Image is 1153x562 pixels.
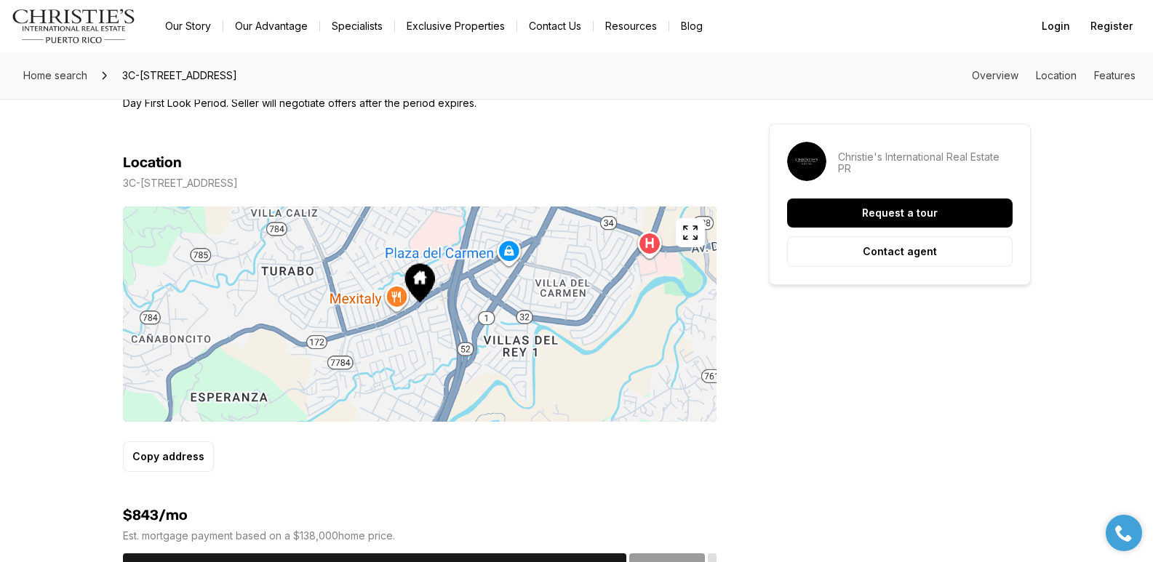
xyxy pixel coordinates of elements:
a: Skip to: Overview [972,69,1018,81]
nav: Page section menu [972,70,1136,81]
a: Skip to: Location [1036,69,1077,81]
p: 3C-[STREET_ADDRESS] [123,177,238,189]
span: Register [1090,20,1133,32]
span: Login [1042,20,1070,32]
p: Request a tour [862,207,938,219]
a: Exclusive Properties [395,16,516,36]
button: Contact agent [787,236,1013,267]
span: Home search [23,69,87,81]
button: Copy address [123,441,214,472]
p: Contact agent [863,246,937,257]
p: Christie's International Real Estate PR [838,151,1013,174]
h4: Location [123,154,182,172]
a: Specialists [320,16,394,36]
a: Skip to: Features [1094,69,1136,81]
p: Est. mortgage payment based on a $138,000 home price. [123,530,717,542]
img: Map of 3C-21 Monaco St VILLA DEL REY, CAGUAS PR, 00725 [123,206,717,422]
a: Resources [594,16,669,36]
img: logo [12,9,136,44]
span: 3C-[STREET_ADDRESS] [116,64,243,87]
a: Blog [669,16,714,36]
button: Login [1033,12,1079,41]
button: Register [1082,12,1141,41]
button: Request a tour [787,198,1013,228]
button: Contact Us [517,16,593,36]
a: Our Story [153,16,223,36]
p: Copy address [132,451,204,462]
h4: $843/mo [123,507,717,524]
a: Our Advantage [223,16,319,36]
a: Home search [17,64,93,87]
